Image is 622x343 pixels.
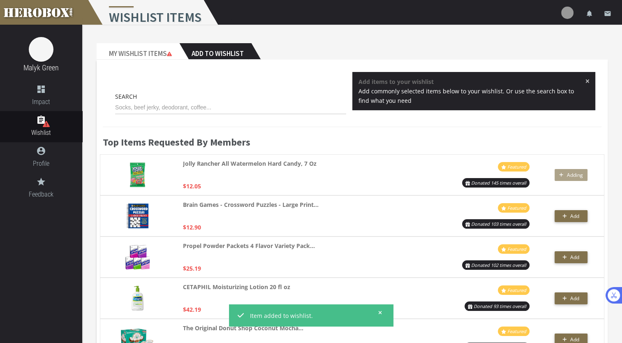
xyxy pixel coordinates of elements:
i: Featured [507,205,526,211]
p: $12.90 [183,222,201,232]
span: Add commonly selected items below to your wishlist. Or use the search box to find what you need [358,87,574,104]
i: Featured [507,164,526,170]
span: Adding [567,171,583,178]
p: $12.05 [183,181,201,191]
p: $25.19 [183,264,201,273]
a: Malyk Green [23,63,59,72]
img: user-image [561,7,573,19]
i: notifications [586,10,593,17]
p: $42.19 [183,305,201,314]
strong: Brain Games - Crossword Puzzles - Large Print... [183,200,319,209]
span: Add [570,336,579,343]
b: Top Items Requested By Members [103,136,250,148]
button: Adding [555,169,587,181]
div: Add items to your wishlist [352,72,596,118]
strong: The Original Donut Shop Coconut Mocha... [183,323,303,333]
i: Donated 145 times overall [471,180,526,186]
button: Add [555,292,587,304]
strong: Propel Powder Packets 4 Flavor Variety Pack... [183,241,315,250]
i: Donated 102 times overall [471,262,526,268]
i: Featured [507,328,526,334]
span: Add [570,254,579,261]
h2: My Wishlist Items [97,43,179,60]
i: email [604,10,611,17]
strong: CETAPHIL Moisturizing Lotion 20 fl oz [183,282,290,292]
span: Item added to wishlist. [250,311,372,320]
i: Featured [507,287,526,293]
input: Socks, beef jerky, deodorant, coffee... [115,101,346,114]
label: Search [115,92,137,101]
img: 71SHZyi-qyL._AC_UL320_.jpg [132,286,143,311]
span: × [585,77,590,85]
span: Add [570,295,579,302]
h2: Add to Wishlist [179,43,251,60]
i: Featured [507,246,526,252]
img: image [29,37,53,62]
span: Add [570,213,579,220]
i: Donated 103 times overall [471,221,526,227]
i: assignment [36,115,46,125]
img: 91gScnlf+aL._AC_UL320_.jpg [125,245,150,269]
strong: Add items to your wishlist [358,78,434,86]
i: Donated 93 times overall [474,303,526,309]
strong: Jolly Rancher All Watermelon Hard Candy, 7 Oz [183,159,317,168]
img: 71zthTBbwTL._AC_UL320_.jpg [127,204,148,228]
img: 6136dc53tFL._AC_UL320_.jpg [130,162,145,187]
button: Add [555,210,587,222]
button: Add [555,251,587,263]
